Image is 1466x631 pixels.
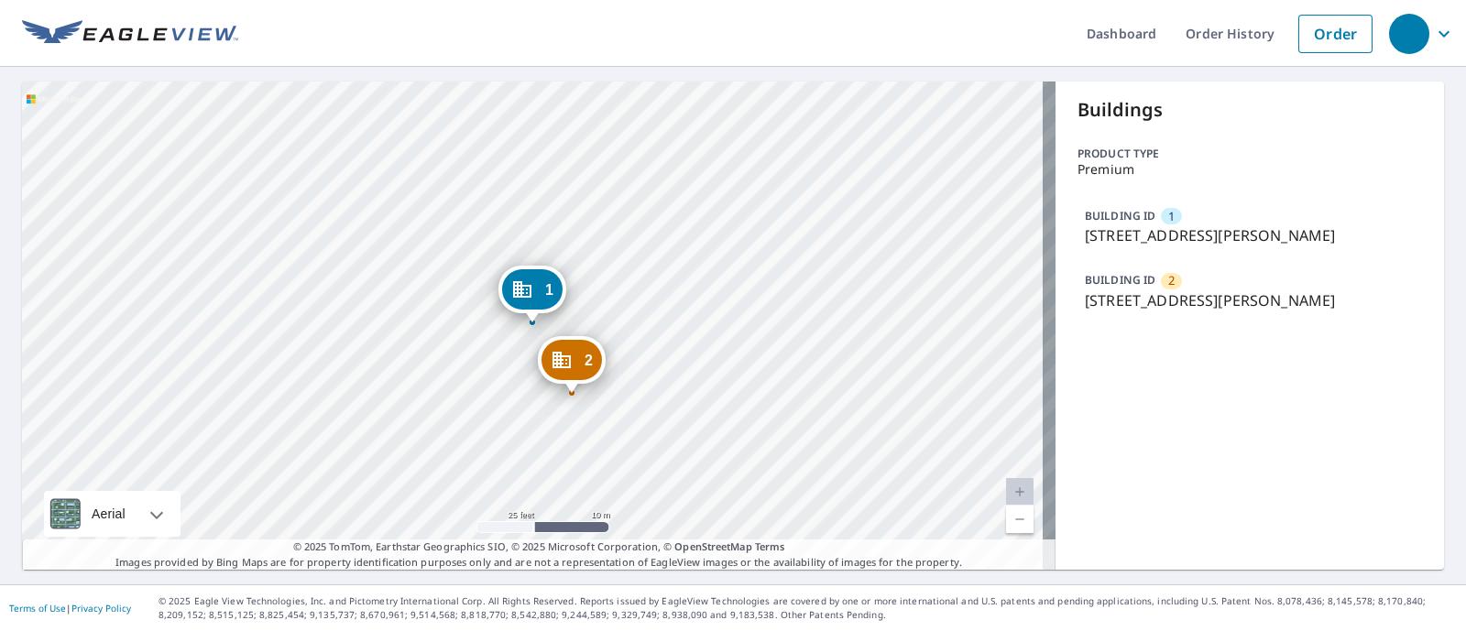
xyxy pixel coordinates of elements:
a: Terms [755,539,785,553]
a: Privacy Policy [71,602,131,615]
p: Product type [1078,146,1422,162]
p: © 2025 Eagle View Technologies, Inc. and Pictometry International Corp. All Rights Reserved. Repo... [159,594,1457,622]
span: © 2025 TomTom, Earthstar Geographics SIO, © 2025 Microsoft Corporation, © [293,539,785,555]
p: BUILDING ID [1085,272,1155,288]
span: 1 [545,283,553,297]
a: Current Level 20, Zoom Out [1006,506,1034,533]
p: Buildings [1078,96,1422,124]
a: Terms of Use [9,602,66,615]
p: [STREET_ADDRESS][PERSON_NAME] [1085,224,1415,246]
p: Premium [1078,162,1422,177]
p: BUILDING ID [1085,208,1155,223]
a: Order [1298,15,1373,53]
div: Dropped pin, building 1, Commercial property, 2018 Covington Ave Simi Valley, CA 93065 [498,266,566,322]
div: Dropped pin, building 2, Commercial property, 2020 Covington Ave Simi Valley, CA 93065 [538,336,606,393]
div: Aerial [44,491,181,537]
a: Current Level 20, Zoom In Disabled [1006,478,1034,506]
p: [STREET_ADDRESS][PERSON_NAME] [1085,289,1415,311]
a: OpenStreetMap [674,539,751,553]
span: 2 [1168,272,1175,289]
span: 1 [1168,208,1175,225]
p: Images provided by Bing Maps are for property identification purposes only and are not a represen... [22,539,1056,570]
span: 2 [585,354,593,367]
p: | [9,603,131,614]
img: EV Logo [22,20,238,48]
div: Aerial [86,491,131,537]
